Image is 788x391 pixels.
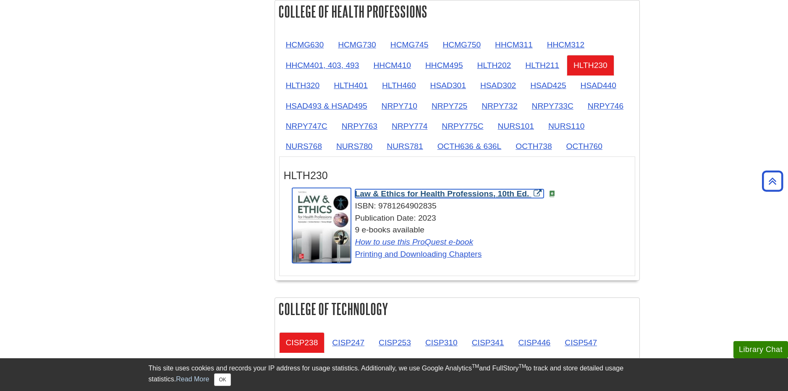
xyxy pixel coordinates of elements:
[292,212,631,224] div: Publication Date: 2023
[355,250,482,258] a: Printing and Downloading Chapters
[335,116,384,136] a: NRPY763
[275,298,639,320] h2: College of Technology
[733,341,788,358] button: Library Chat
[367,55,418,76] a: HHCM410
[509,136,558,156] a: OCTH738
[380,136,429,156] a: NURS781
[331,34,383,55] a: HCMG730
[279,332,325,353] a: CISP238
[384,34,435,55] a: HCMG745
[560,352,607,373] a: CSCI460
[419,332,464,353] a: CISP310
[375,75,423,96] a: HLTH460
[519,363,526,369] sup: TM
[355,237,474,246] a: How to use this ProQuest e-book
[471,55,518,76] a: HLTH202
[558,332,604,353] a: CISP547
[491,116,541,136] a: NURS101
[176,375,209,383] a: Read More
[355,189,544,198] a: Link opens in new window
[424,75,473,96] a: HSAD301
[385,116,434,136] a: NRPY774
[279,96,374,116] a: HSAD493 & HSAD495
[292,188,351,263] img: Cover Art
[581,96,630,116] a: NRPY746
[214,373,230,386] button: Close
[419,55,470,76] a: HHCM495
[436,34,487,55] a: HCMG750
[355,189,529,198] span: Law & Ethics for Health Professions, 10th Ed.
[435,116,490,136] a: NRPY775C
[465,332,511,353] a: CISP341
[511,332,557,353] a: CISP446
[474,75,523,96] a: HSAD302
[525,96,580,116] a: NRPY733C
[472,363,479,369] sup: TM
[325,352,372,373] a: CSCI280
[292,200,631,212] div: ISBN: 9781264902835
[279,34,331,55] a: HCMG630
[513,352,560,373] a: CSCI445
[542,116,591,136] a: NURS110
[279,136,329,156] a: NURS768
[375,96,424,116] a: NRPY710
[488,34,539,55] a: HHCM311
[275,0,639,23] h2: College of Health Professions
[419,352,466,373] a: CSCI335
[372,332,418,353] a: CISP253
[549,190,555,197] img: e-Book
[518,55,566,76] a: HLTH211
[560,136,609,156] a: OCTH760
[431,136,508,156] a: OCTH636 & 636L
[372,352,419,373] a: CSCI325
[327,75,374,96] a: HLTH401
[330,136,379,156] a: NURS780
[149,363,640,386] div: This site uses cookies and records your IP address for usage statistics. Additionally, we use Goo...
[279,352,325,373] a: CISP553
[279,116,334,136] a: NRPY747C
[574,75,623,96] a: HSAD440
[325,332,371,353] a: CISP247
[279,55,366,76] a: HHCM401, 403, 493
[475,96,524,116] a: NRPY732
[524,75,573,96] a: HSAD425
[466,352,513,373] a: CSCI440
[759,175,786,187] a: Back to Top
[540,34,592,55] a: HHCM312
[425,96,474,116] a: NRPY725
[284,169,631,182] h3: HLTH230
[279,75,327,96] a: HLTH320
[567,55,614,76] a: HLTH230
[292,224,631,260] div: 9 e-books available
